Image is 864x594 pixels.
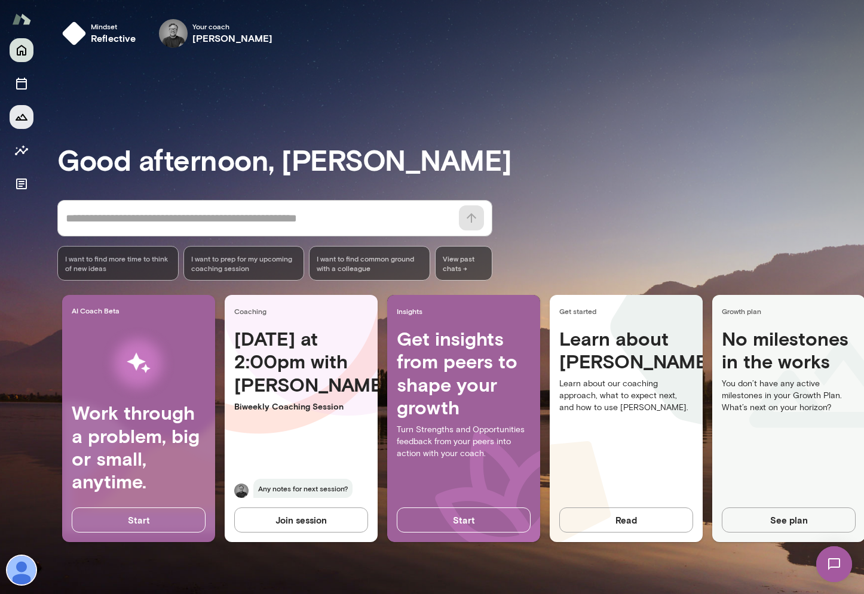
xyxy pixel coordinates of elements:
[722,378,856,414] p: You don’t have any active milestones in your Growth Plan. What’s next on your horizon?
[253,479,353,498] span: Any notes for next session?
[10,72,33,96] button: Sessions
[317,254,422,273] span: I want to find common ground with a colleague
[192,31,273,45] h6: [PERSON_NAME]
[10,139,33,162] button: Insights
[722,306,860,316] span: Growth plan
[559,306,698,316] span: Get started
[435,246,492,281] span: View past chats ->
[559,327,693,373] h4: Learn about [PERSON_NAME]
[151,14,281,53] div: Dane HowardYour coach[PERSON_NAME]
[183,246,305,281] div: I want to prep for my upcoming coaching session
[191,254,297,273] span: I want to prep for my upcoming coaching session
[397,424,531,460] p: Turn Strengths and Opportunities feedback from your peers into action with your coach.
[234,327,368,396] h4: [DATE] at 2:00pm with [PERSON_NAME]
[72,306,210,315] span: AI Coach Beta
[7,556,36,584] img: Clark Dinnison
[722,507,856,533] button: See plan
[234,306,373,316] span: Coaching
[397,327,531,419] h4: Get insights from peers to shape your growth
[72,507,206,533] button: Start
[10,172,33,196] button: Documents
[722,327,856,378] h4: No milestones in the works
[91,21,136,31] span: Mindset
[159,19,188,48] img: Dane Howard
[10,105,33,129] button: Growth Plan
[234,484,249,498] img: Dane
[234,507,368,533] button: Join session
[397,507,531,533] button: Start
[57,143,864,176] h3: Good afternoon, [PERSON_NAME]
[12,8,31,30] img: Mento
[72,401,206,493] h4: Work through a problem, big or small, anytime.
[91,31,136,45] h6: reflective
[559,507,693,533] button: Read
[62,21,86,45] img: mindset
[234,401,368,413] p: Biweekly Coaching Session
[309,246,430,281] div: I want to find common ground with a colleague
[57,246,179,281] div: I want to find more time to think of new ideas
[397,306,535,316] span: Insights
[559,378,693,414] p: Learn about our coaching approach, what to expect next, and how to use [PERSON_NAME].
[85,325,192,401] img: AI Workflows
[10,38,33,62] button: Home
[65,254,171,273] span: I want to find more time to think of new ideas
[192,21,273,31] span: Your coach
[57,14,146,53] button: Mindsetreflective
